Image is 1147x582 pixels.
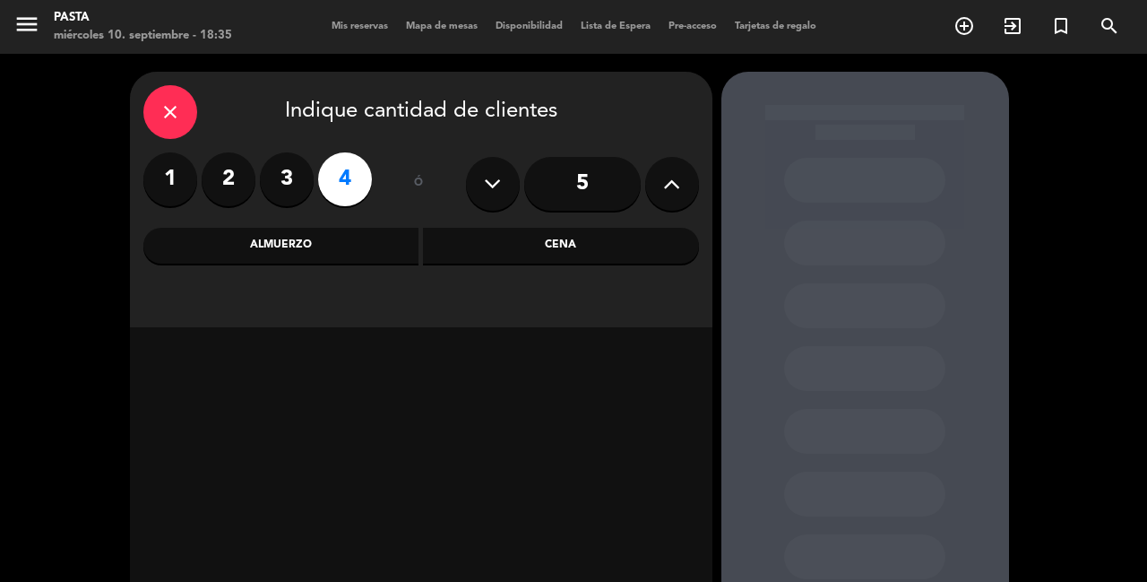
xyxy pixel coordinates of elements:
label: 3 [260,152,314,206]
div: miércoles 10. septiembre - 18:35 [54,27,232,45]
span: Tarjetas de regalo [726,22,825,31]
i: close [160,101,181,123]
label: 4 [318,152,372,206]
label: 1 [143,152,197,206]
span: Disponibilidad [487,22,572,31]
span: Mapa de mesas [397,22,487,31]
div: Almuerzo [143,228,419,264]
label: 2 [202,152,255,206]
div: Pasta [54,9,232,27]
i: menu [13,11,40,38]
div: Indique cantidad de clientes [143,85,699,139]
button: menu [13,11,40,44]
span: Mis reservas [323,22,397,31]
i: turned_in_not [1050,15,1072,37]
i: add_circle_outline [953,15,975,37]
i: exit_to_app [1002,15,1023,37]
div: ó [390,152,448,215]
span: Lista de Espera [572,22,660,31]
div: Cena [423,228,699,264]
i: search [1099,15,1120,37]
span: Pre-acceso [660,22,726,31]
